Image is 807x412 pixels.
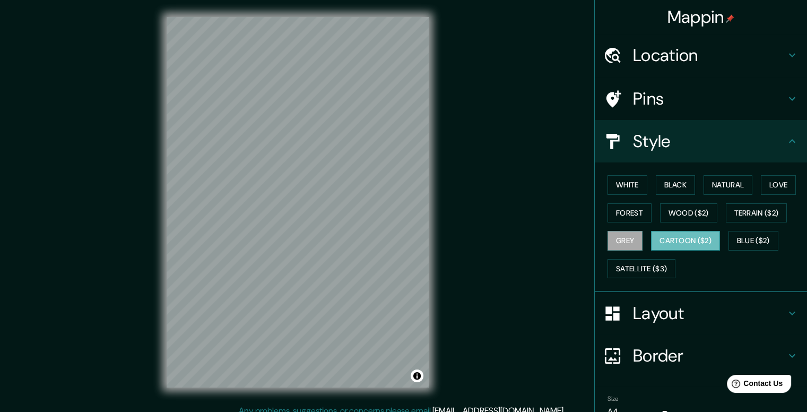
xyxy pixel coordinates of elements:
button: Black [656,175,696,195]
canvas: Map [167,17,429,388]
button: Satellite ($3) [608,259,675,279]
div: Pins [595,78,807,120]
div: Layout [595,292,807,334]
h4: Location [633,45,786,66]
button: Love [761,175,796,195]
div: Style [595,120,807,162]
button: Toggle attribution [411,370,423,382]
button: Forest [608,203,652,223]
label: Size [608,394,619,404]
button: Blue ($2) [728,231,778,251]
button: White [608,175,647,195]
h4: Mappin [667,6,735,28]
div: Location [595,34,807,76]
button: Cartoon ($2) [651,231,720,251]
button: Terrain ($2) [726,203,787,223]
button: Wood ($2) [660,203,717,223]
iframe: Help widget launcher [713,371,795,400]
button: Grey [608,231,643,251]
h4: Layout [633,303,786,324]
h4: Border [633,345,786,366]
img: pin-icon.png [726,14,734,23]
div: Border [595,334,807,377]
h4: Style [633,131,786,152]
h4: Pins [633,88,786,109]
button: Natural [704,175,752,195]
